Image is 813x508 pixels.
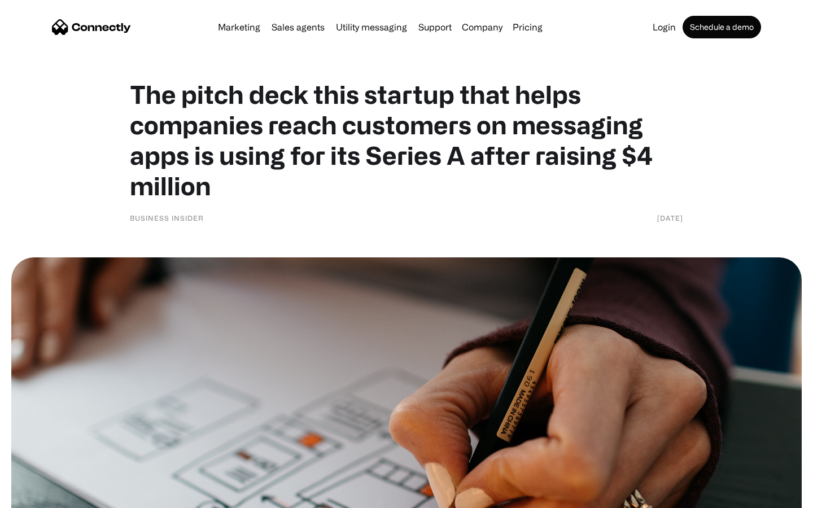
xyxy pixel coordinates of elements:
[414,23,456,32] a: Support
[683,16,761,38] a: Schedule a demo
[11,488,68,504] aside: Language selected: English
[23,488,68,504] ul: Language list
[508,23,547,32] a: Pricing
[130,212,204,224] div: Business Insider
[331,23,412,32] a: Utility messaging
[648,23,680,32] a: Login
[267,23,329,32] a: Sales agents
[213,23,265,32] a: Marketing
[130,79,683,201] h1: The pitch deck this startup that helps companies reach customers on messaging apps is using for i...
[657,212,683,224] div: [DATE]
[462,19,502,35] div: Company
